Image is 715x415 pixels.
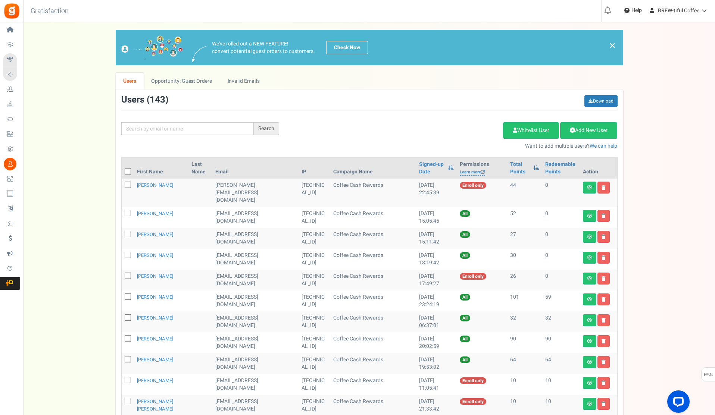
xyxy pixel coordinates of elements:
[602,235,606,239] i: Delete user
[212,353,299,374] td: [EMAIL_ADDRESS][DOMAIN_NAME]
[590,142,617,150] a: We can help
[416,179,457,207] td: [DATE] 22:45:39
[460,273,486,280] span: Enroll only
[609,41,616,50] a: ×
[460,210,470,217] span: All
[330,353,416,374] td: Coffee Cash Rewards
[587,214,592,218] i: View details
[121,122,254,135] input: Search by email or name
[212,228,299,249] td: [EMAIL_ADDRESS][DOMAIN_NAME]
[542,249,580,270] td: 0
[507,374,543,395] td: 10
[507,179,543,207] td: 44
[460,398,486,405] span: Enroll only
[326,41,368,54] a: Check Now
[299,249,330,270] td: [TECHNICAL_ID]
[144,73,219,89] a: Opportunity: Guest Orders
[419,161,444,176] a: Signed-up Date
[137,231,173,238] a: [PERSON_NAME]
[460,294,470,301] span: All
[137,182,173,189] a: [PERSON_NAME]
[299,270,330,290] td: [TECHNICAL_ID]
[542,207,580,228] td: 0
[254,122,279,135] div: Search
[299,311,330,332] td: [TECHNICAL_ID]
[542,270,580,290] td: 0
[460,377,486,384] span: Enroll only
[299,158,330,179] th: IP
[584,95,618,107] a: Download
[587,402,592,406] i: View details
[416,311,457,332] td: [DATE] 06:37:01
[510,161,530,176] a: Total Points
[150,93,165,106] span: 143
[587,318,592,323] i: View details
[503,122,559,139] a: Whitelist User
[460,231,470,238] span: All
[212,290,299,311] td: [EMAIL_ADDRESS][DOMAIN_NAME]
[602,402,606,406] i: Delete user
[587,339,592,343] i: View details
[137,293,173,301] a: [PERSON_NAME]
[460,169,485,176] a: Learn more
[22,4,77,19] h3: Gratisfaction
[542,332,580,353] td: 90
[602,318,606,323] i: Delete user
[212,40,315,55] p: We've rolled out a NEW FEATURE! convert potential guest orders to customers.
[630,7,642,14] span: Help
[137,335,173,342] a: [PERSON_NAME]
[658,7,699,15] span: BREW-tiful Coffee
[299,353,330,374] td: [TECHNICAL_ID]
[416,228,457,249] td: [DATE] 15:11:42
[621,4,645,16] a: Help
[542,290,580,311] td: 59
[507,249,543,270] td: 30
[299,290,330,311] td: [TECHNICAL_ID]
[460,182,486,189] span: Enroll only
[137,314,173,321] a: [PERSON_NAME]
[212,179,299,207] td: [PERSON_NAME][EMAIL_ADDRESS][DOMAIN_NAME]
[587,255,592,260] i: View details
[416,374,457,395] td: [DATE] 11:05:41
[460,315,470,321] span: All
[299,374,330,395] td: [TECHNICAL_ID]
[542,179,580,207] td: 0
[137,377,173,384] a: [PERSON_NAME]
[116,73,144,89] a: Users
[542,374,580,395] td: 10
[212,374,299,395] td: TIER 1 REP
[457,158,507,179] th: Permissions
[192,46,206,62] img: images
[416,353,457,374] td: [DATE] 19:53:02
[703,368,714,382] span: FAQs
[330,311,416,332] td: Coffee Cash Rewards
[212,207,299,228] td: [EMAIL_ADDRESS][DOMAIN_NAME]
[137,356,173,363] a: [PERSON_NAME]
[330,374,416,395] td: Coffee Cash Rewards
[416,249,457,270] td: [DATE] 18:19:42
[137,252,173,259] a: [PERSON_NAME]
[602,214,606,218] i: Delete user
[212,332,299,353] td: [EMAIL_ADDRESS][DOMAIN_NAME]
[545,161,577,176] a: Redeemable Points
[137,210,173,217] a: [PERSON_NAME]
[507,228,543,249] td: 27
[580,158,617,179] th: Action
[416,207,457,228] td: [DATE] 15:05:45
[542,228,580,249] td: 0
[587,297,592,302] i: View details
[330,207,416,228] td: Coffee Cash Rewards
[602,381,606,385] i: Delete user
[460,336,470,342] span: All
[507,207,543,228] td: 52
[587,276,592,281] i: View details
[299,332,330,353] td: [TECHNICAL_ID]
[212,270,299,290] td: [EMAIL_ADDRESS][DOMAIN_NAME]
[121,95,168,105] h3: Users ( )
[587,381,592,385] i: View details
[330,179,416,207] td: Coffee Cash Rewards
[212,249,299,270] td: [EMAIL_ADDRESS][DOMAIN_NAME]
[460,252,470,259] span: All
[330,270,416,290] td: Coffee Cash Rewards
